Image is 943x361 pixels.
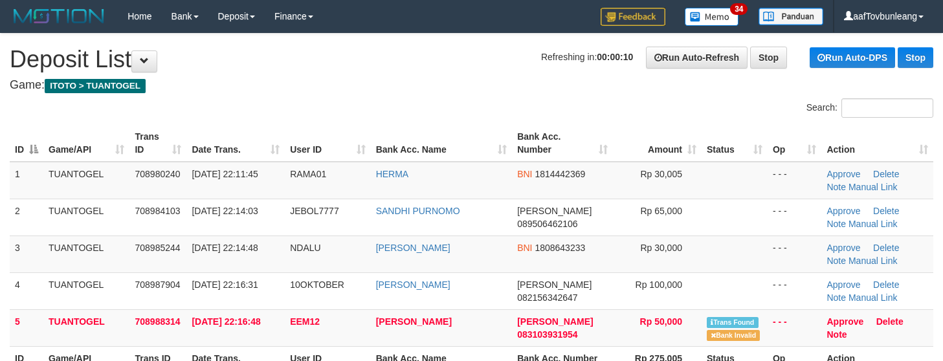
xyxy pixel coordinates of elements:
[192,243,258,253] span: [DATE] 22:14:48
[768,162,822,199] td: - - -
[43,125,129,162] th: Game/API: activate to sort column ascending
[827,219,846,229] a: Note
[806,98,933,118] label: Search:
[10,6,108,26] img: MOTION_logo.png
[640,169,682,179] span: Rp 30,005
[43,162,129,199] td: TUANTOGEL
[601,8,665,26] img: Feedback.jpg
[376,243,450,253] a: [PERSON_NAME]
[541,52,633,62] span: Refreshing in:
[873,243,899,253] a: Delete
[613,125,702,162] th: Amount: activate to sort column ascending
[873,169,899,179] a: Delete
[597,52,633,62] strong: 00:00:10
[376,316,452,327] a: [PERSON_NAME]
[135,169,180,179] span: 708980240
[827,243,860,253] a: Approve
[821,125,933,162] th: Action: activate to sort column ascending
[376,279,450,290] a: [PERSON_NAME]
[827,182,846,192] a: Note
[135,206,180,216] span: 708984103
[841,98,933,118] input: Search:
[849,219,898,229] a: Manual Link
[517,292,577,303] span: Copy 082156342647 to clipboard
[290,316,320,327] span: EEM12
[290,169,326,179] span: RAMA01
[517,279,592,290] span: [PERSON_NAME]
[685,8,739,26] img: Button%20Memo.svg
[371,125,513,162] th: Bank Acc. Name: activate to sort column ascending
[636,279,682,290] span: Rp 100,000
[129,125,186,162] th: Trans ID: activate to sort column ascending
[10,235,43,272] td: 3
[10,79,933,92] h4: Game:
[827,169,860,179] a: Approve
[827,292,846,303] a: Note
[849,256,898,266] a: Manual Link
[640,206,682,216] span: Rp 65,000
[517,219,577,229] span: Copy 089506462106 to clipboard
[759,8,823,25] img: panduan.png
[43,309,129,346] td: TUANTOGEL
[707,330,760,341] span: Bank is not match
[535,169,585,179] span: Copy 1814442369 to clipboard
[827,329,847,340] a: Note
[192,169,258,179] span: [DATE] 22:11:45
[827,256,846,266] a: Note
[768,125,822,162] th: Op: activate to sort column ascending
[10,162,43,199] td: 1
[810,47,895,68] a: Run Auto-DPS
[192,316,260,327] span: [DATE] 22:16:48
[640,316,682,327] span: Rp 50,000
[43,235,129,272] td: TUANTOGEL
[43,272,129,309] td: TUANTOGEL
[10,125,43,162] th: ID: activate to sort column descending
[876,316,904,327] a: Delete
[849,182,898,192] a: Manual Link
[827,279,860,290] a: Approve
[768,199,822,235] td: - - -
[192,279,258,290] span: [DATE] 22:16:31
[768,235,822,272] td: - - -
[192,206,258,216] span: [DATE] 22:14:03
[376,206,460,216] a: SANDHI PURNOMO
[285,125,370,162] th: User ID: activate to sort column ascending
[535,243,585,253] span: Copy 1808643233 to clipboard
[10,199,43,235] td: 2
[750,47,787,69] a: Stop
[45,79,146,93] span: ITOTO > TUANTOGEL
[768,309,822,346] td: - - -
[640,243,682,253] span: Rp 30,000
[10,309,43,346] td: 5
[898,47,933,68] a: Stop
[517,169,532,179] span: BNI
[517,329,577,340] span: Copy 083103931954 to clipboard
[707,317,759,328] span: Similar transaction found
[43,199,129,235] td: TUANTOGEL
[873,279,899,290] a: Delete
[730,3,748,15] span: 34
[517,206,592,216] span: [PERSON_NAME]
[827,316,863,327] a: Approve
[10,47,933,72] h1: Deposit List
[10,272,43,309] td: 4
[186,125,285,162] th: Date Trans.: activate to sort column ascending
[290,206,339,216] span: JEBOL7777
[290,279,344,290] span: 10OKTOBER
[135,316,180,327] span: 708988314
[135,279,180,290] span: 708987904
[849,292,898,303] a: Manual Link
[135,243,180,253] span: 708985244
[827,206,860,216] a: Approve
[376,169,409,179] a: HERMA
[512,125,613,162] th: Bank Acc. Number: activate to sort column ascending
[646,47,748,69] a: Run Auto-Refresh
[873,206,899,216] a: Delete
[702,125,768,162] th: Status: activate to sort column ascending
[517,316,593,327] span: [PERSON_NAME]
[290,243,320,253] span: NDALU
[768,272,822,309] td: - - -
[517,243,532,253] span: BNI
